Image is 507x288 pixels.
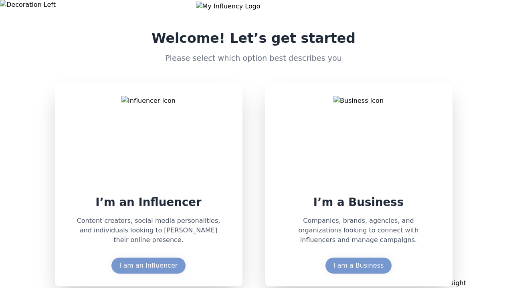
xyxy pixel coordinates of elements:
p: Content creators, social media personalities, and individuals looking to [PERSON_NAME] their onli... [68,216,230,245]
img: Business Icon [333,96,384,186]
img: My Influency Logo [196,2,311,11]
button: I am an Influencer [111,258,186,274]
button: I am a Business [325,258,392,274]
h3: I’m a Business [313,195,404,210]
h3: I’m an Influencer [95,195,201,210]
img: Influencer Icon [121,96,176,186]
h1: Welcome! Let’s get started [151,30,356,46]
p: Please select which option best describes you [151,53,356,64]
div: I am an Influencer [119,261,178,270]
div: I am a Business [333,261,384,270]
p: Companies, brands, agencies, and organizations looking to connect with influencers and manage cam... [278,216,440,245]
